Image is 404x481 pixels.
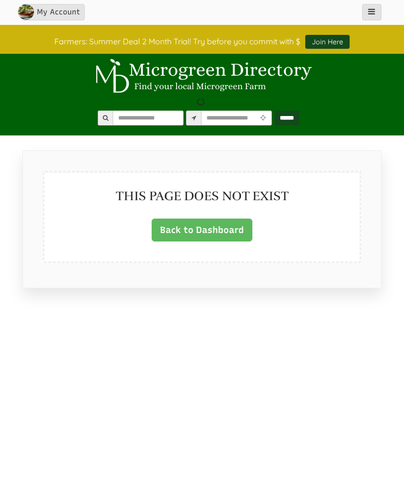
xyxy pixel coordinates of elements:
[362,4,382,20] button: main_menu
[305,35,350,49] a: Join Here
[116,188,289,204] span: THIS PAGE DOES NOT EXIST
[90,59,314,94] img: Microgreen Directory
[15,30,389,49] div: Farmers: Summer Deal 2 Month Trial! Try before you commit with $
[18,4,34,20] img: pimage 805 39 photo
[22,4,85,20] button: My Account
[152,219,252,241] a: Back to Dashboard
[258,115,268,121] i: Use Current Location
